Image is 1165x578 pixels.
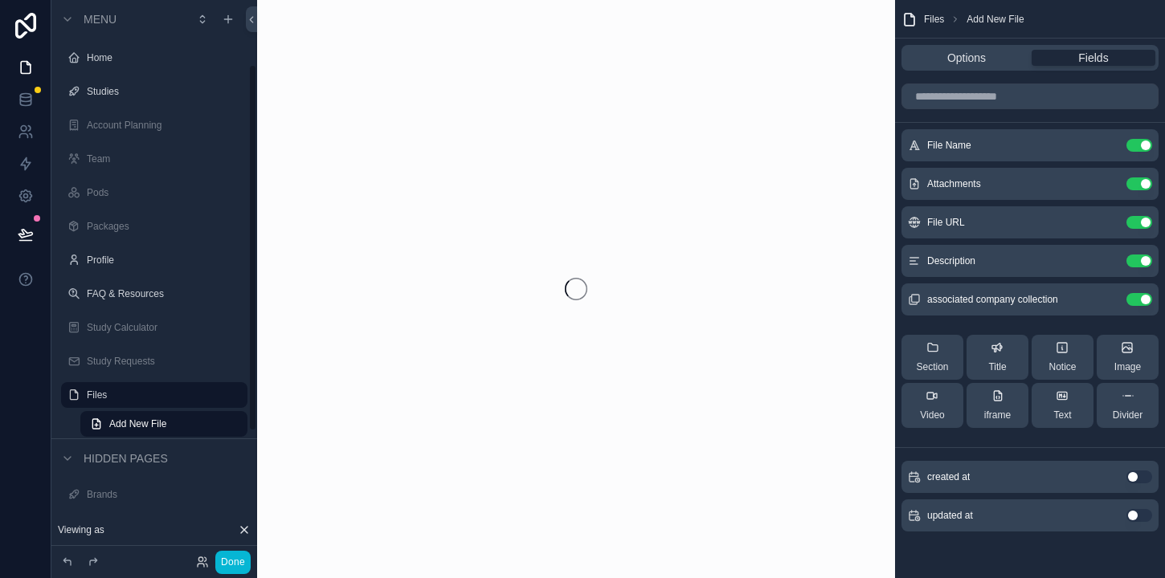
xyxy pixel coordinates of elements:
[87,254,244,267] label: Profile
[927,470,970,483] span: created at
[1097,335,1159,380] button: Image
[109,417,166,430] span: Add New File
[87,119,244,132] label: Account Planning
[1078,50,1108,66] span: Fields
[87,287,244,300] label: FAQ & Resources
[901,335,963,380] button: Section
[84,450,168,466] span: Hidden pages
[87,51,244,64] label: Home
[967,13,1024,26] span: Add New File
[87,85,244,98] label: Studies
[967,335,1028,380] button: Title
[1032,335,1093,380] button: Notice
[927,293,1058,306] span: associated company collection
[215,551,251,574] button: Done
[901,383,963,428] button: Video
[984,409,1011,421] span: iframe
[927,139,971,152] span: File Name
[87,220,244,233] label: Packages
[947,50,986,66] span: Options
[1113,409,1143,421] span: Divider
[87,488,244,501] label: Brands
[1053,409,1071,421] span: Text
[1048,360,1076,373] span: Notice
[87,355,244,368] label: Study Requests
[988,360,1006,373] span: Title
[84,11,117,27] span: Menu
[927,254,975,267] span: Description
[927,216,965,229] span: File URL
[924,13,944,26] span: Files
[87,186,244,199] label: Pods
[967,383,1028,428] button: iframe
[87,153,244,165] label: Team
[1032,383,1093,428] button: Text
[58,523,104,536] span: Viewing as
[1114,360,1141,373] span: Image
[927,177,981,190] span: Attachments
[927,509,973,522] span: updated at
[87,389,238,401] label: Files
[916,360,948,373] span: Section
[87,321,244,334] label: Study Calculator
[920,409,944,421] span: Video
[1097,383,1159,428] button: Divider
[80,411,247,437] a: Add New File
